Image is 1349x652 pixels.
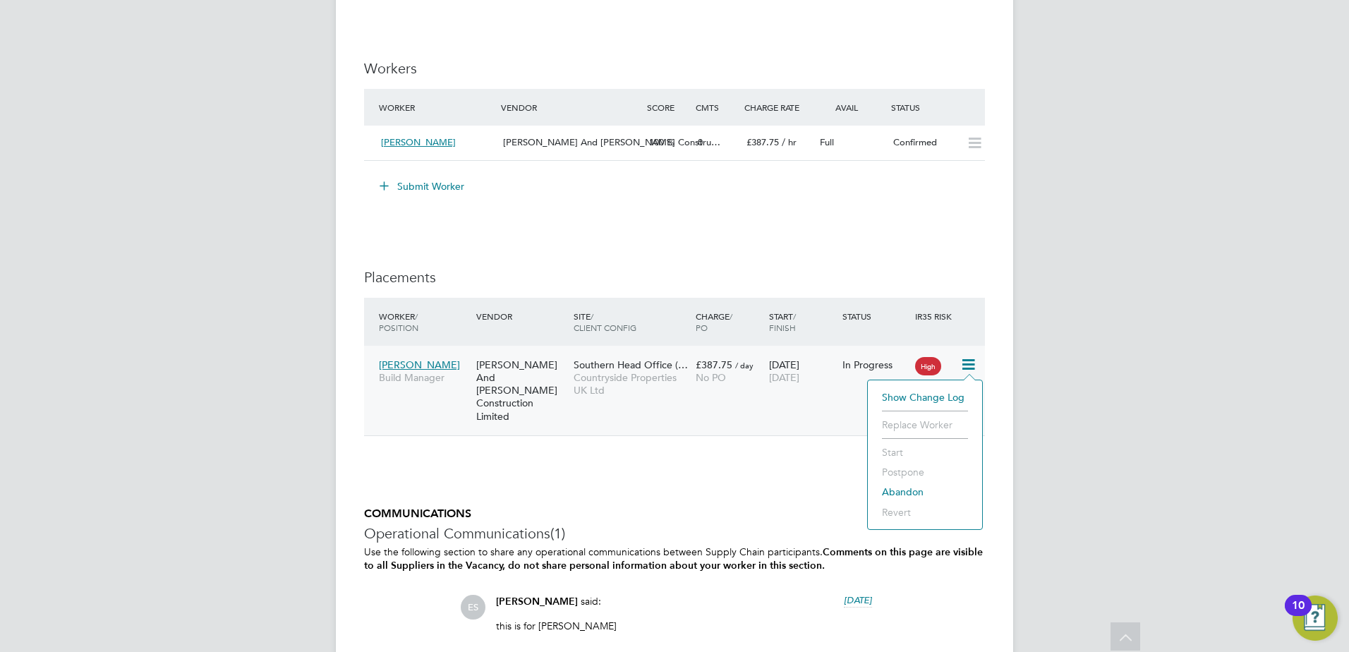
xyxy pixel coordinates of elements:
div: Worker [375,303,473,340]
button: Submit Worker [370,175,476,198]
span: £387.75 [696,358,732,371]
span: (1) [550,524,565,543]
h3: Workers [364,59,985,78]
span: / Finish [769,310,796,333]
span: Countryside Properties UK Ltd [574,371,689,397]
h3: Operational Communications [364,524,985,543]
li: Postpone [875,462,975,482]
li: Replace Worker [875,415,975,435]
p: Use the following section to share any operational communications between Supply Chain participants. [364,545,985,572]
div: Score [643,95,692,120]
span: said: [581,595,601,608]
span: / hr [782,136,797,148]
button: Open Resource Center, 10 new notifications [1293,596,1338,641]
li: Revert [875,502,975,522]
div: Worker [375,95,497,120]
div: IR35 Risk [912,303,960,329]
div: [DATE] [766,351,839,391]
span: No PO [696,371,726,384]
div: Cmts [692,95,741,120]
div: Charge [692,303,766,340]
div: Site [570,303,692,340]
div: Vendor [497,95,643,120]
div: In Progress [842,358,909,371]
div: Avail [814,95,888,120]
h5: COMMUNICATIONS [364,507,985,521]
span: [PERSON_NAME] And [PERSON_NAME] Constru… [503,136,720,148]
span: ES [461,595,485,620]
li: Show change log [875,387,975,407]
span: [DATE] [844,594,872,606]
div: Confirmed [888,131,961,155]
span: / day [735,360,754,370]
span: High [915,357,941,375]
span: Build Manager [379,371,469,384]
span: £387.75 [746,136,779,148]
span: Full [820,136,834,148]
span: [PERSON_NAME] [496,596,578,608]
div: [PERSON_NAME] And [PERSON_NAME] Construction Limited [473,351,570,430]
li: Abandon [875,482,975,502]
li: Start [875,442,975,462]
a: [PERSON_NAME]Build Manager[PERSON_NAME] And [PERSON_NAME] Construction LimitedSouthern Head Offic... [375,351,985,363]
span: / Position [379,310,418,333]
p: this is for [PERSON_NAME] [496,620,872,632]
span: 0 [698,136,703,148]
span: [DATE] [769,371,799,384]
h3: Placements [364,268,985,286]
span: Southern Head Office (… [574,358,688,371]
div: Vendor [473,303,570,329]
span: [PERSON_NAME] [379,358,460,371]
span: / PO [696,310,732,333]
div: Status [888,95,985,120]
span: [PERSON_NAME] [381,136,456,148]
div: Status [839,303,912,329]
span: / Client Config [574,310,636,333]
div: 10 [1292,605,1305,624]
div: Charge Rate [741,95,814,120]
div: Start [766,303,839,340]
span: 100 [649,136,664,148]
b: Comments on this page are visible to all Suppliers in the Vacancy, do not share personal informat... [364,546,983,572]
